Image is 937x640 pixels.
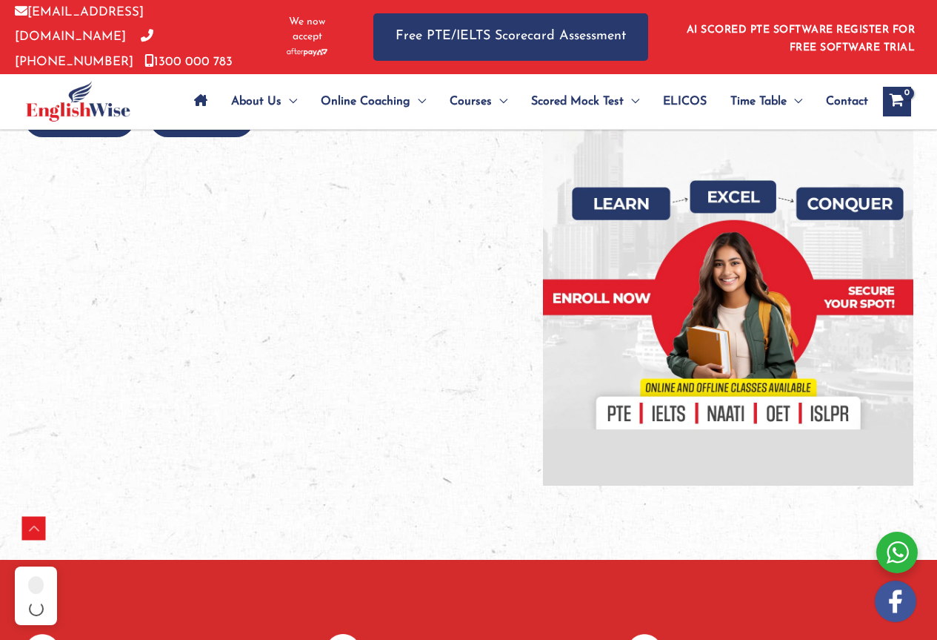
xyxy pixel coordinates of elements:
[678,13,922,61] aside: Header Widget 1
[281,76,297,128] span: Menu Toggle
[531,76,624,128] span: Scored Mock Test
[787,76,802,128] span: Menu Toggle
[814,76,868,128] a: Contact
[651,76,718,128] a: ELICOS
[321,76,410,128] span: Online Coaching
[875,581,916,622] img: white-facebook.png
[15,30,153,67] a: [PHONE_NUMBER]
[219,76,309,128] a: About UsMenu Toggle
[883,87,911,116] a: View Shopping Cart, empty
[624,76,639,128] span: Menu Toggle
[826,76,868,128] span: Contact
[730,76,787,128] span: Time Table
[438,76,519,128] a: CoursesMenu Toggle
[450,76,492,128] span: Courses
[663,76,707,128] span: ELICOS
[231,76,281,128] span: About Us
[287,48,327,56] img: Afterpay-Logo
[718,76,814,128] a: Time TableMenu Toggle
[144,56,233,68] a: 1300 000 783
[15,6,144,43] a: [EMAIL_ADDRESS][DOMAIN_NAME]
[492,76,507,128] span: Menu Toggle
[278,15,336,44] span: We now accept
[410,76,426,128] span: Menu Toggle
[543,115,913,486] img: banner-new-img
[26,81,130,122] img: cropped-ew-logo
[309,76,438,128] a: Online CoachingMenu Toggle
[687,24,916,53] a: AI SCORED PTE SOFTWARE REGISTER FOR FREE SOFTWARE TRIAL
[182,76,868,128] nav: Site Navigation: Main Menu
[519,76,651,128] a: Scored Mock TestMenu Toggle
[373,13,648,60] a: Free PTE/IELTS Scorecard Assessment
